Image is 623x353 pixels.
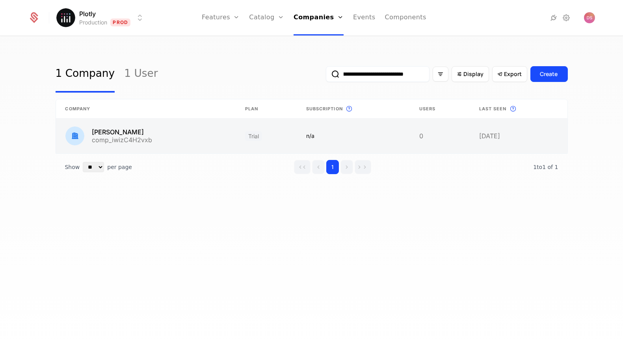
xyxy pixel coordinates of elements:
[504,70,522,78] span: Export
[294,160,371,174] div: Page navigation
[294,160,311,174] button: Go to first page
[433,67,448,82] button: Filter options
[479,106,507,112] span: Last seen
[540,70,558,78] div: Create
[56,56,115,93] a: 1 Company
[124,56,158,93] a: 1 User
[83,162,104,172] select: Select page size
[59,9,145,26] button: Select environment
[533,164,558,170] span: 1
[306,106,343,112] span: Subscription
[584,12,595,23] img: Daniel Anton Suchy
[410,99,470,119] th: Users
[584,12,595,23] button: Open user button
[355,160,371,174] button: Go to last page
[533,164,554,170] span: 1 to 1 of
[452,66,489,82] button: Display
[492,66,527,82] button: Export
[65,163,80,171] span: Show
[312,160,325,174] button: Go to previous page
[326,160,339,174] button: Go to page 1
[340,160,353,174] button: Go to next page
[56,154,568,180] div: Table pagination
[530,66,568,82] button: Create
[549,13,559,22] a: Integrations
[562,13,571,22] a: Settings
[236,99,296,119] th: Plan
[107,163,132,171] span: per page
[464,70,484,78] span: Display
[79,9,96,19] span: Plotly
[56,8,75,27] img: Plotly
[56,99,236,119] th: Company
[110,19,130,26] span: Prod
[79,19,107,26] div: Production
